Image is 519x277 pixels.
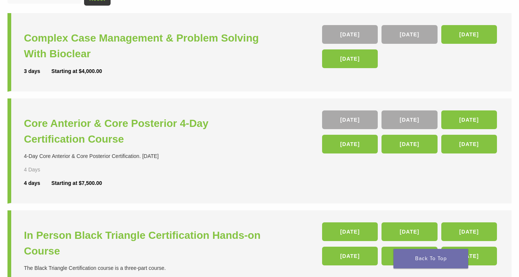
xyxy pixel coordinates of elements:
a: [DATE] [381,247,437,265]
a: [DATE] [381,222,437,241]
a: [DATE] [322,25,378,44]
a: [DATE] [441,110,497,129]
a: [DATE] [322,49,378,68]
a: [DATE] [441,247,497,265]
div: Starting at $7,500.00 [52,179,102,187]
div: , , , , , [322,222,499,269]
a: Complex Case Management & Problem Solving With Bioclear [24,30,262,62]
a: [DATE] [381,135,437,153]
a: [DATE] [441,135,497,153]
a: [DATE] [381,110,437,129]
div: 4 Days [24,166,59,174]
div: 4 days [24,179,52,187]
a: [DATE] [322,135,378,153]
a: [DATE] [441,25,497,44]
a: [DATE] [441,222,497,241]
a: In Person Black Triangle Certification Hands-on Course [24,228,262,259]
div: , , , , , [322,110,499,157]
a: Back To Top [393,249,468,268]
div: , , , [322,25,499,72]
div: 3 days [24,67,52,75]
a: [DATE] [322,247,378,265]
a: [DATE] [322,222,378,241]
div: Starting at $4,000.00 [52,67,102,75]
a: [DATE] [381,25,437,44]
div: The Black Triangle Certification course is a three-part course. [24,264,262,272]
div: 4-Day Core Anterior & Core Posterior Certification. [DATE] [24,152,262,160]
a: Core Anterior & Core Posterior 4-Day Certification Course [24,116,262,147]
a: [DATE] [322,110,378,129]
